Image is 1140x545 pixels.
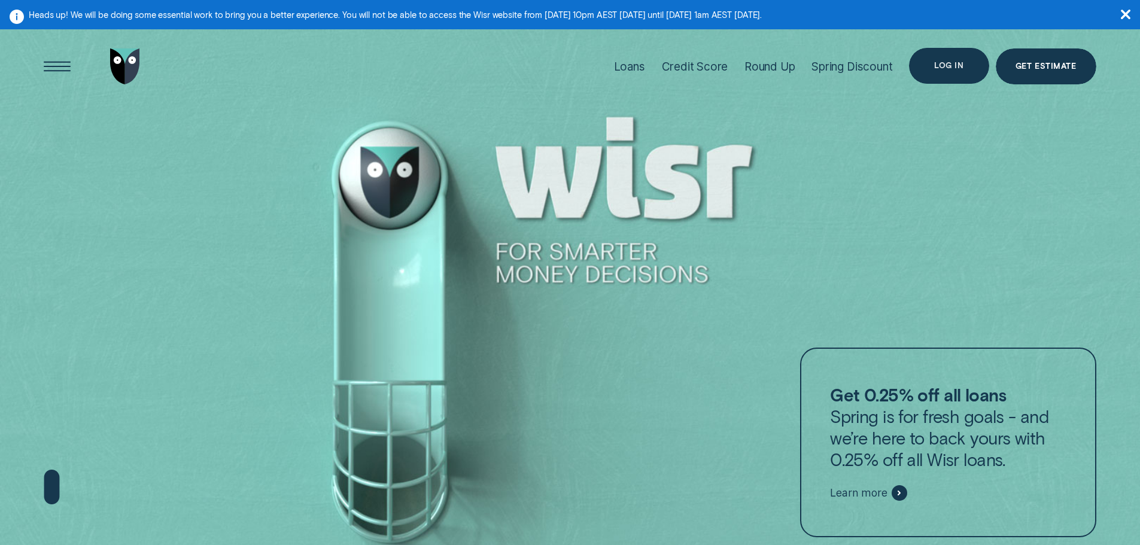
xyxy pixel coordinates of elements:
[614,60,645,74] div: Loans
[800,348,1096,538] a: Get 0.25% off all loansSpring is for fresh goals - and we’re here to back yours with 0.25% off al...
[934,62,963,69] div: Log in
[830,486,887,500] span: Learn more
[830,384,1006,405] strong: Get 0.25% off all loans
[107,26,143,106] a: Go to home page
[110,48,140,84] img: Wisr
[744,60,795,74] div: Round Up
[662,26,728,106] a: Credit Score
[39,48,75,84] button: Open Menu
[662,60,728,74] div: Credit Score
[811,26,892,106] a: Spring Discount
[811,60,892,74] div: Spring Discount
[996,48,1096,84] a: Get Estimate
[909,48,989,84] button: Log in
[614,26,645,106] a: Loans
[744,26,795,106] a: Round Up
[830,384,1066,470] p: Spring is for fresh goals - and we’re here to back yours with 0.25% off all Wisr loans.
